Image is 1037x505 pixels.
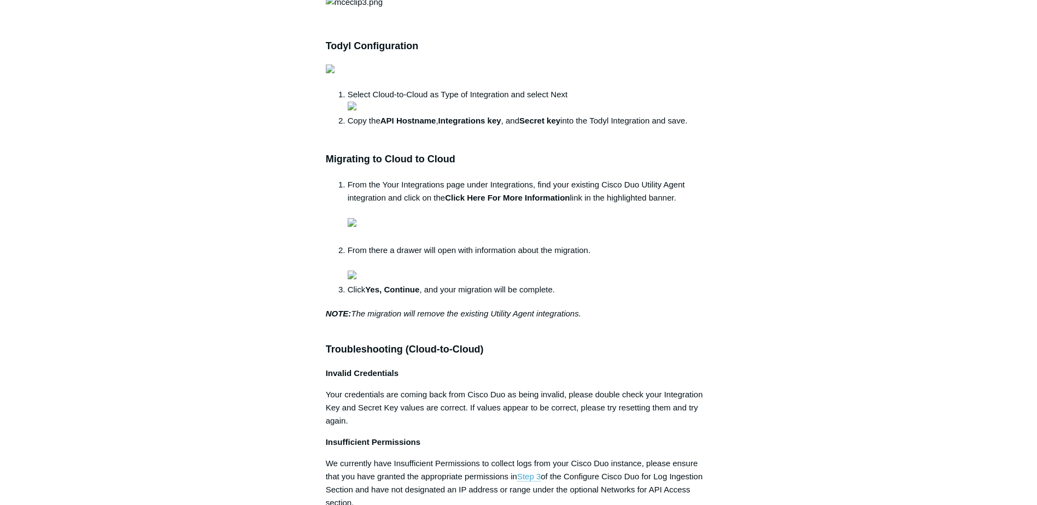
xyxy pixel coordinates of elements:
[326,38,712,54] h3: Todyl Configuration
[326,309,351,318] strong: NOTE:
[348,244,712,283] li: From there a drawer will open with information about the migration.
[348,283,712,296] li: Click , and your migration will be complete.
[326,437,420,447] strong: Insufficient Permissions
[348,271,356,279] img: 29587681357459
[348,218,356,227] img: 29587681341203
[326,309,581,318] em: The migration will remove the existing Utility Agent integrations.
[380,116,436,125] strong: API Hostname
[326,151,712,167] h3: Migrating to Cloud to Cloud
[445,193,570,202] strong: Click Here For More Information
[326,388,712,427] p: Your credentials are coming back from Cisco Duo as being invalid, please double check your Integr...
[326,64,335,73] img: 26577573240339
[348,102,356,110] img: 26577573263635
[326,342,712,357] h3: Troubleshooting (Cloud-to-Cloud)
[519,116,560,125] strong: Secret key
[348,88,712,114] li: Select Cloud-to-Cloud as Type of Integration and select Next
[348,114,712,140] li: Copy the , , and into the Todyl Integration and save.
[517,472,541,481] a: Step 3
[438,116,501,125] strong: Integrations key
[365,285,419,294] strong: Yes, Continue
[326,368,399,378] strong: Invalid Credentials
[348,178,712,244] li: From the Your Integrations page under Integrations, find your existing Cisco Duo Utility Agent in...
